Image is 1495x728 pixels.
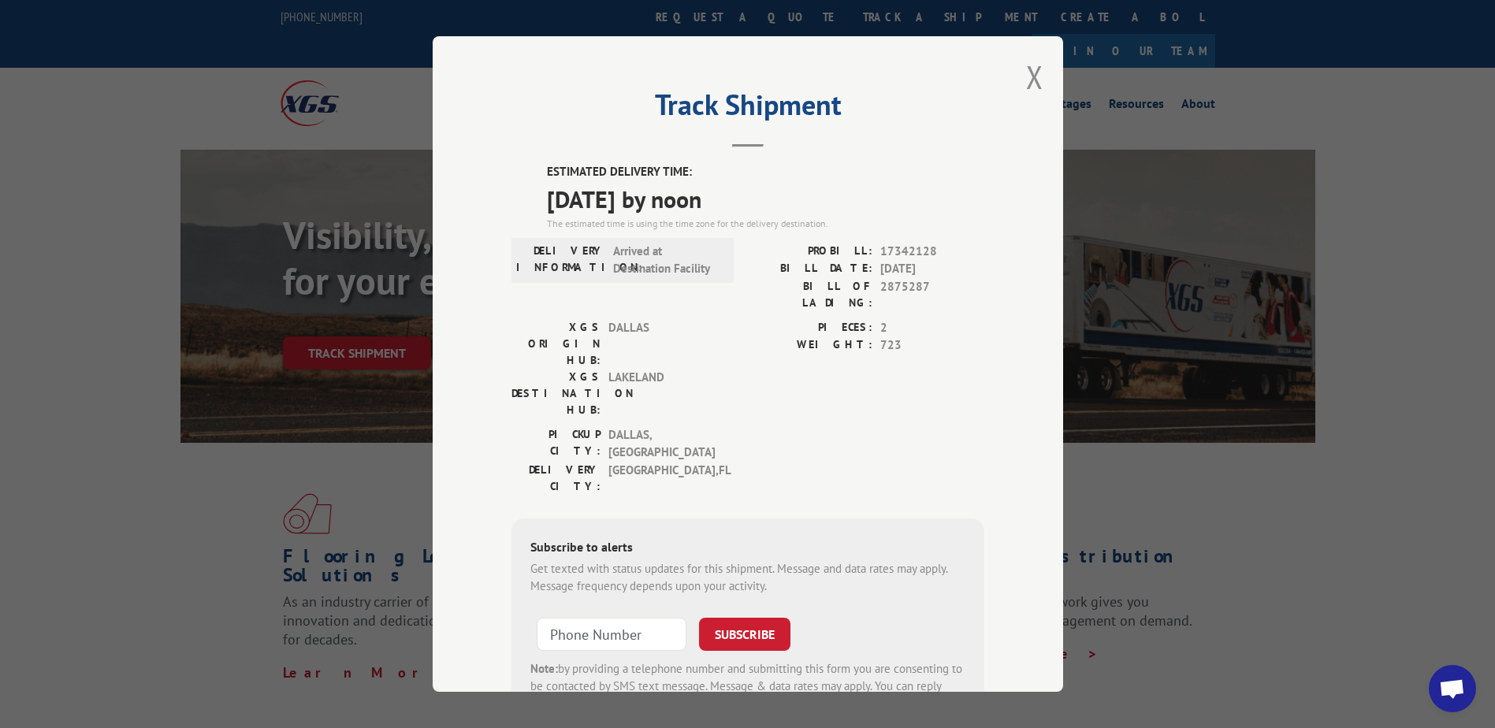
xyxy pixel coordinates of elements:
[511,94,984,124] h2: Track Shipment
[1026,56,1043,98] button: Close modal
[699,618,790,651] button: SUBSCRIBE
[511,369,601,418] label: XGS DESTINATION HUB:
[537,618,686,651] input: Phone Number
[608,426,715,462] span: DALLAS , [GEOGRAPHIC_DATA]
[608,369,715,418] span: LAKELAND
[511,319,601,369] label: XGS ORIGIN HUB:
[511,426,601,462] label: PICKUP CITY:
[530,537,965,560] div: Subscribe to alerts
[1429,665,1476,712] a: Open chat
[530,660,965,714] div: by providing a telephone number and submitting this form you are consenting to be contacted by SM...
[880,243,984,261] span: 17342128
[511,462,601,495] label: DELIVERY CITY:
[613,243,720,278] span: Arrived at Destination Facility
[748,260,872,278] label: BILL DATE:
[547,163,984,181] label: ESTIMATED DELIVERY TIME:
[547,181,984,217] span: [DATE] by noon
[608,319,715,369] span: DALLAS
[530,560,965,596] div: Get texted with status updates for this shipment. Message and data rates may apply. Message frequ...
[547,217,984,231] div: The estimated time is using the time zone for the delivery destination.
[880,319,984,337] span: 2
[516,243,605,278] label: DELIVERY INFORMATION:
[748,319,872,337] label: PIECES:
[880,260,984,278] span: [DATE]
[608,462,715,495] span: [GEOGRAPHIC_DATA] , FL
[880,278,984,311] span: 2875287
[748,336,872,355] label: WEIGHT:
[530,661,558,676] strong: Note:
[748,278,872,311] label: BILL OF LADING:
[880,336,984,355] span: 723
[748,243,872,261] label: PROBILL:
